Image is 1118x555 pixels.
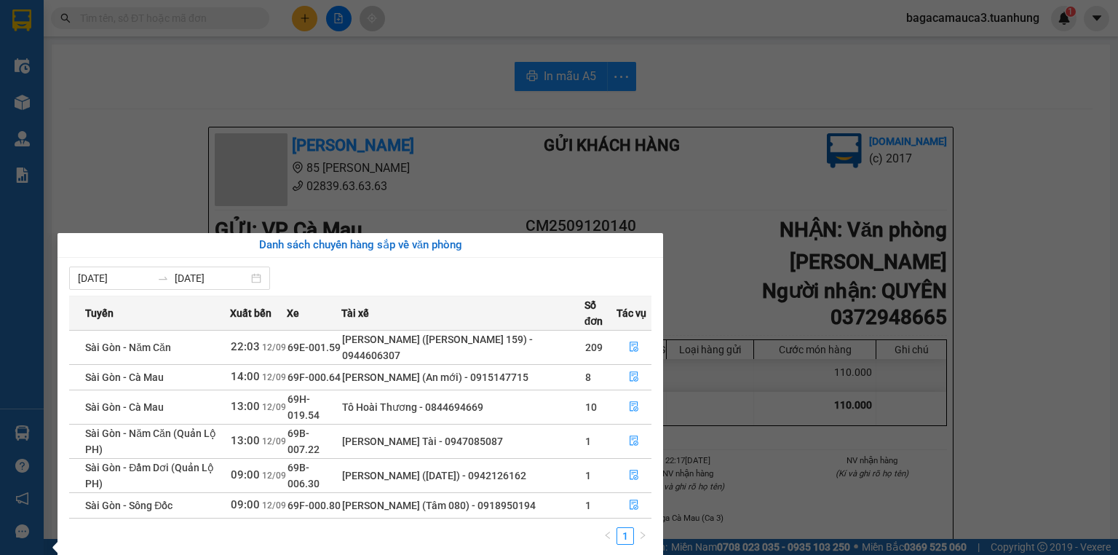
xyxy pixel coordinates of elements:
span: 8 [585,371,591,383]
span: 10 [585,401,597,413]
span: 69E-001.59 [288,342,341,353]
span: file-done [629,436,639,447]
span: 22:03 [231,340,260,353]
button: left [599,527,617,545]
div: [PERSON_NAME] (An mới) - 0915147715 [342,369,584,385]
button: right [634,527,651,545]
span: phone [84,53,95,65]
span: environment [84,35,95,47]
span: 1 [585,436,591,447]
span: 13:00 [231,434,260,447]
span: Sài Gòn - Sông Đốc [85,500,173,511]
b: GỬI : VP Cà Mau [7,91,154,115]
li: Next Page [634,527,651,545]
b: [PERSON_NAME] [84,9,206,28]
span: 12/09 [262,402,286,412]
span: Số đơn [584,297,617,329]
span: Tài xế [341,305,369,321]
button: file-done [617,336,651,359]
span: 69H-019.54 [288,393,320,421]
input: Đến ngày [175,270,248,286]
span: Tuyến [85,305,114,321]
span: 12/09 [262,372,286,382]
a: 1 [617,528,633,544]
span: file-done [629,401,639,413]
span: 14:00 [231,370,260,383]
span: 69B-007.22 [288,428,320,455]
span: file-done [629,342,639,353]
span: 12/09 [262,500,286,511]
input: Từ ngày [78,270,151,286]
li: Previous Page [599,527,617,545]
div: [PERSON_NAME] (Tâm 080) - 0918950194 [342,497,584,513]
div: Tô Hoài Thương - 0844694669 [342,399,584,415]
span: Sài Gòn - Cà Mau [85,401,164,413]
button: file-done [617,430,651,453]
span: Sài Gòn - Năm Căn (Quản Lộ PH) [85,428,216,455]
span: 13:00 [231,400,260,413]
div: [PERSON_NAME] Tài - 0947085087 [342,433,584,449]
span: 12/09 [262,436,286,446]
span: 69F-000.80 [288,500,341,511]
button: file-done [617,395,651,419]
li: 1 [617,527,634,545]
button: file-done [617,366,651,389]
span: to [157,272,169,284]
button: file-done [617,494,651,517]
span: file-done [629,470,639,481]
span: Tác vụ [617,305,646,321]
span: right [638,531,647,540]
span: file-done [629,500,639,511]
span: Xe [287,305,299,321]
span: Sài Gòn - Năm Căn [85,342,171,353]
span: 69F-000.64 [288,371,341,383]
div: [PERSON_NAME] ([PERSON_NAME] 159) - 0944606307 [342,331,584,363]
span: Sài Gòn - Cà Mau [85,371,164,383]
span: 09:00 [231,498,260,511]
li: 02839.63.63.63 [7,50,277,68]
div: Danh sách chuyến hàng sắp về văn phòng [69,237,651,254]
span: 1 [585,470,591,481]
span: Sài Gòn - Đầm Dơi (Quản Lộ PH) [85,462,214,489]
span: 209 [585,342,603,353]
span: Xuất bến [230,305,271,321]
button: file-done [617,464,651,487]
li: 85 [PERSON_NAME] [7,32,277,50]
span: 12/09 [262,342,286,353]
span: 69B-006.30 [288,462,320,489]
span: 09:00 [231,468,260,481]
div: [PERSON_NAME] ([DATE]) - 0942126162 [342,468,584,484]
span: file-done [629,371,639,383]
span: 1 [585,500,591,511]
span: swap-right [157,272,169,284]
span: left [603,531,612,540]
span: 12/09 [262,471,286,481]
